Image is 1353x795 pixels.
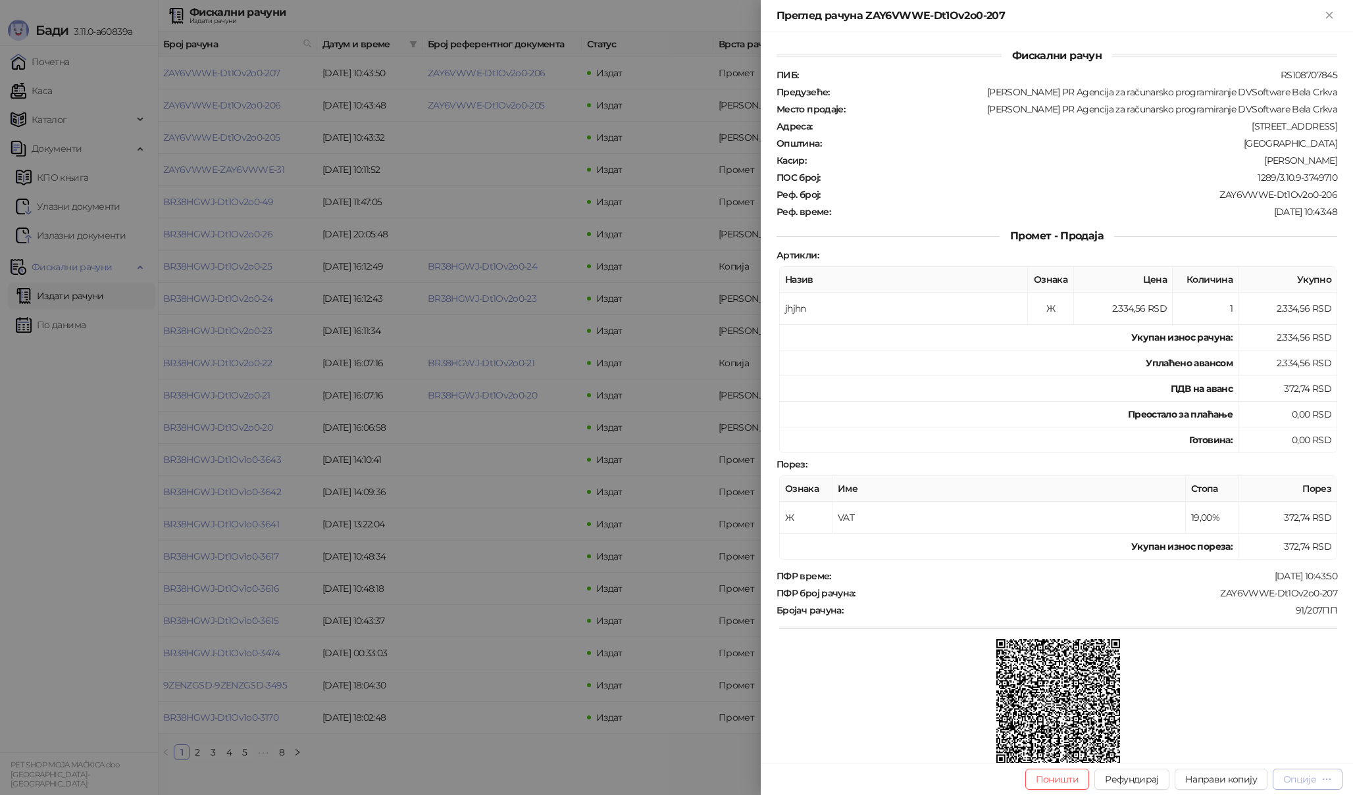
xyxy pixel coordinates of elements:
div: Преглед рачуна ZAY6VWWE-Dt1Ov2o0-207 [777,8,1321,24]
div: [GEOGRAPHIC_DATA] [823,137,1339,149]
img: QR код [996,639,1121,763]
span: Промет - Продаја [1000,229,1114,242]
button: Направи копију [1175,769,1267,790]
div: [DATE] 10:43:50 [832,570,1339,582]
strong: Касир : [777,155,806,166]
strong: ПОС број : [777,172,820,183]
td: 2.334,56 RSD [1074,293,1173,325]
div: RS108707845 [800,69,1339,81]
button: Рефундирај [1094,769,1169,790]
strong: Бројач рачуна : [777,604,843,616]
td: 372,74 RSD [1238,502,1337,534]
strong: Укупан износ пореза: [1131,541,1233,552]
button: Опције [1273,769,1342,790]
th: Ознака [780,476,832,502]
th: Укупно [1238,267,1337,293]
strong: Готовина : [1189,434,1233,446]
th: Ознака [1028,267,1074,293]
td: 372,74 RSD [1238,376,1337,402]
strong: Преостало за плаћање [1128,408,1233,420]
strong: Артикли : [777,249,819,261]
strong: ПДВ на аванс [1171,383,1233,395]
td: Ж [1028,293,1074,325]
th: Количина [1173,267,1238,293]
td: 2.334,56 RSD [1238,325,1337,350]
strong: Место продаје : [777,103,845,115]
th: Цена [1074,267,1173,293]
strong: Укупан износ рачуна : [1131,331,1233,343]
strong: Порез : [777,458,807,470]
th: Стопа [1186,476,1238,502]
td: 0,00 RSD [1238,427,1337,453]
button: Поништи [1025,769,1090,790]
div: [PERSON_NAME] [807,155,1339,166]
strong: ПФР време : [777,570,831,582]
div: [PERSON_NAME] PR Agencija za računarsko programiranje DVSoftware Bela Crkva [831,86,1339,98]
td: 2.334,56 RSD [1238,293,1337,325]
strong: ПИБ : [777,69,798,81]
td: 0,00 RSD [1238,402,1337,427]
div: 91/207ПП [844,604,1339,616]
span: Фискални рачун [1002,49,1112,62]
div: [STREET_ADDRESS] [814,120,1339,132]
div: 1289/3.10.9-3749710 [821,172,1339,183]
strong: Уплаћено авансом [1146,357,1233,369]
strong: Реф. број : [777,189,821,201]
div: [DATE] 10:43:48 [832,206,1339,218]
div: ZAY6VWWE-Dt1Ov2o0-206 [822,189,1339,201]
strong: Адреса : [777,120,813,132]
div: Опције [1283,773,1316,785]
div: [PERSON_NAME] PR Agencija za računarsko programiranje DVSoftware Bela Crkva [846,103,1339,115]
strong: ПФР број рачуна : [777,587,855,599]
th: Порез [1238,476,1337,502]
td: 2.334,56 RSD [1238,350,1337,376]
span: Направи копију [1185,773,1257,785]
strong: Предузеће : [777,86,830,98]
th: Име [832,476,1186,502]
td: 19,00% [1186,502,1238,534]
strong: Општина : [777,137,821,149]
strong: Реф. време : [777,206,830,218]
td: 372,74 RSD [1238,534,1337,560]
button: Close [1321,8,1337,24]
th: Назив [780,267,1028,293]
div: ZAY6VWWE-Dt1Ov2o0-207 [857,587,1339,599]
td: 1 [1173,293,1238,325]
td: VAT [832,502,1186,534]
td: Ж [780,502,832,534]
td: jhjhn [780,293,1028,325]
